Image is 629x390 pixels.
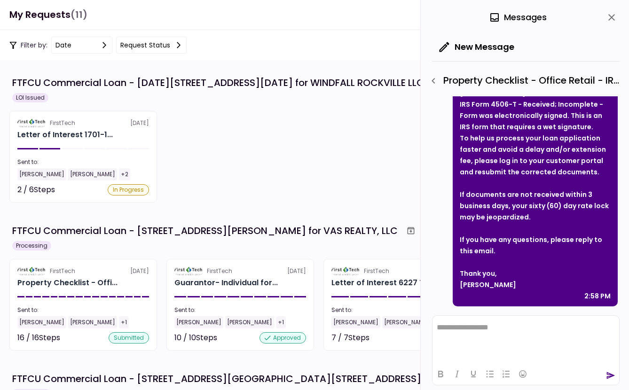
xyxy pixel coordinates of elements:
iframe: Rich Text Area [432,316,619,363]
div: FirstTech [50,119,75,127]
span: (11) [71,5,87,24]
div: +1 [276,316,286,328]
img: Partner logo [331,267,360,275]
div: [PERSON_NAME] [460,279,611,290]
div: Processing [12,241,51,250]
div: Property Checklist - Office Retail for VAS REALTY, LLC 6227 Thompson Road [17,277,118,289]
div: LOI Issued [12,93,48,102]
button: Bold [432,367,448,381]
button: Archive workflow [402,222,419,239]
div: FirstTech [207,267,232,275]
div: Letter of Interest 1701-1765 Rockville Pike [17,129,113,140]
div: Letter of Interest 6227 Thompson Road [331,277,430,289]
div: [PERSON_NAME] [68,168,117,180]
div: [PERSON_NAME] [174,316,223,328]
div: FTFCU Commercial Loan - [STREET_ADDRESS][GEOGRAPHIC_DATA][STREET_ADDRESS], LLC [12,372,442,386]
div: [PERSON_NAME] [382,316,431,328]
div: FTFCU Commercial Loan - [DATE][STREET_ADDRESS][DATE] for WINDFALL ROCKVILLE LLC [12,76,424,90]
div: Messages [489,10,547,24]
button: Italic [449,367,465,381]
div: [DATE] [17,267,149,275]
div: +2 [119,168,130,180]
img: Partner logo [17,119,46,127]
strong: IRS Form 4506-T - Received; Incomplete - Form was electronically signed. This is an IRS form that... [460,100,603,132]
div: If documents are not received within 3 business days, your sixty (60) day rate lock may be jeopar... [460,189,611,223]
div: FirstTech [50,267,75,275]
div: Sent to: [331,306,463,314]
div: 7 / 7 Steps [331,332,370,343]
img: Partner logo [174,267,203,275]
div: 2:58 PM [584,290,611,302]
div: Guarantor- Individual for VAS REALTY, LLC Vardhaman Bawari [174,277,278,289]
div: 2 / 6 Steps [17,184,55,195]
button: Bullet list [482,367,498,381]
div: approved [259,332,306,343]
button: New Message [432,35,522,59]
div: [PERSON_NAME] [225,316,274,328]
strong: [STREET_ADDRESS], LLC [460,88,541,98]
div: Sent to: [174,306,306,314]
button: Numbered list [498,367,514,381]
div: +1 [119,316,129,328]
div: Sent to: [17,306,149,314]
div: If you have any questions, please reply to this email. [460,234,611,257]
button: date [51,37,112,54]
img: Partner logo [17,267,46,275]
div: Filter by: [9,37,187,54]
div: [DATE] [331,267,463,275]
div: FTFCU Commercial Loan - [STREET_ADDRESS][PERSON_NAME] for VAS REALTY, LLC [12,224,398,238]
button: Emojis [515,367,531,381]
button: Underline [465,367,481,381]
div: 10 / 10 Steps [174,332,217,343]
div: date [55,40,71,50]
div: [PERSON_NAME] [17,316,66,328]
div: FirstTech [364,267,389,275]
div: [PERSON_NAME] [17,168,66,180]
div: Thank you, [460,268,611,279]
div: [PERSON_NAME] [68,316,117,328]
div: 16 / 16 Steps [17,332,60,343]
button: send [606,371,615,380]
div: submitted [109,332,149,343]
div: [DATE] [174,267,306,275]
button: close [604,9,620,25]
button: Request status [116,37,187,54]
div: Sent to: [17,158,149,166]
h1: My Requests [9,5,87,24]
div: In Progress [108,184,149,195]
div: [PERSON_NAME] [331,316,380,328]
div: Property Checklist - Office Retail - IRS Form 4506-T Borrower [425,73,620,89]
div: [DATE] [17,119,149,127]
div: To help us process your loan application faster and avoid a delay and/or extension fee, please lo... [460,133,611,178]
